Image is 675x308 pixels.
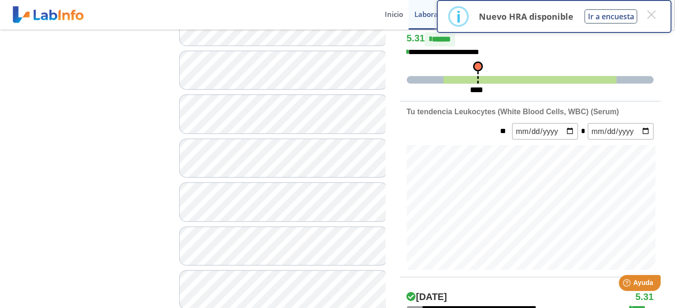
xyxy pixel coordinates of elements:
[585,9,637,24] button: Ir a encuesta
[588,123,654,140] input: mm/dd/yyyy
[456,8,461,25] div: i
[591,271,665,298] iframe: Help widget launcher
[512,123,578,140] input: mm/dd/yyyy
[407,108,619,116] b: Tu tendencia Leukocytes (White Blood Cells, WBC) (Serum)
[407,32,654,47] h4: 5.31
[479,11,573,22] p: Nuevo HRA disponible
[407,292,447,303] h4: [DATE]
[643,6,660,23] button: Close this dialog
